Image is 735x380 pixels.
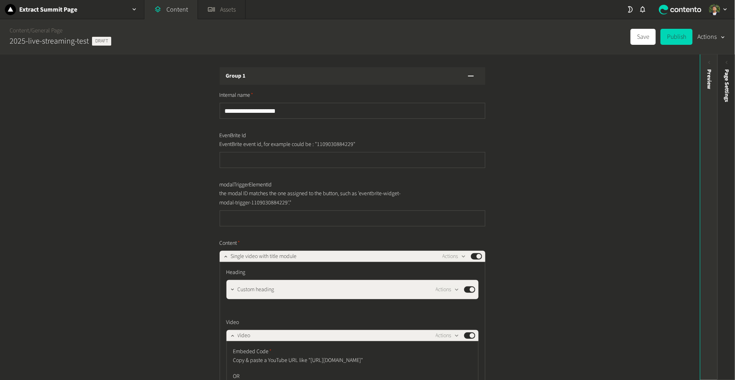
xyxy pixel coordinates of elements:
a: Content [10,26,29,35]
div: Preview [705,69,713,89]
p: Copy & paste a YouTube URL like "[URL][DOMAIN_NAME]" [233,356,415,365]
span: Page Settings [723,69,731,102]
button: Publish [661,29,693,45]
h2: Extract Summit Page [19,5,77,14]
span: Heading [226,268,246,277]
span: Single video with title module [231,252,297,261]
button: Actions [697,29,725,45]
img: Arnold Alexander [709,4,720,15]
button: Actions [443,252,466,261]
a: General Page [31,26,62,35]
span: / [29,26,31,35]
img: Extract Summit Page [5,4,16,15]
span: Internal name [220,91,254,100]
p: the modal ID matches the one assigned to the button, such as 'eventbrite-widget-modal-trigger-110... [220,189,402,207]
span: Content [220,239,240,248]
span: Embeded Code [233,348,272,356]
span: Video [226,318,239,327]
h2: 2025-live-streaming-test [10,35,89,47]
p: EventBrite event id, for example could be : "1109030884229" [220,140,402,149]
button: Actions [436,285,459,294]
span: Video [238,332,250,340]
button: Actions [436,331,459,340]
h3: Group 1 [226,72,246,80]
span: Draft [92,37,111,46]
span: EvenBrite Id [220,132,246,140]
button: Save [631,29,656,45]
span: Custom heading [238,286,274,294]
span: modalTriggerElementId [220,181,272,189]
